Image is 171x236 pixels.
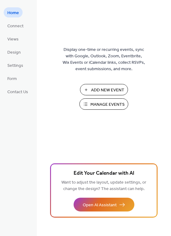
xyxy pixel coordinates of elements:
button: Open AI Assistant [74,198,134,211]
span: Display one-time or recurring events, sync with Google, Outlook, Zoom, Eventbrite, Wix Events or ... [63,47,145,72]
a: Design [4,47,24,57]
button: Manage Events [79,98,128,110]
a: Home [4,7,23,17]
span: Add New Event [91,87,124,93]
span: Settings [7,63,23,69]
span: Views [7,36,19,43]
span: Edit Your Calendar with AI [74,169,134,178]
a: Contact Us [4,86,32,97]
a: Connect [4,21,27,31]
span: Want to adjust the layout, update settings, or change the design? The assistant can help. [61,178,146,193]
button: Add New Event [80,84,128,95]
a: Form [4,73,20,83]
span: Open AI Assistant [83,202,117,208]
a: Views [4,34,22,44]
span: Home [7,10,19,16]
span: Form [7,76,17,82]
span: Manage Events [90,101,125,108]
a: Settings [4,60,27,70]
span: Connect [7,23,24,29]
span: Design [7,49,21,56]
span: Contact Us [7,89,28,95]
